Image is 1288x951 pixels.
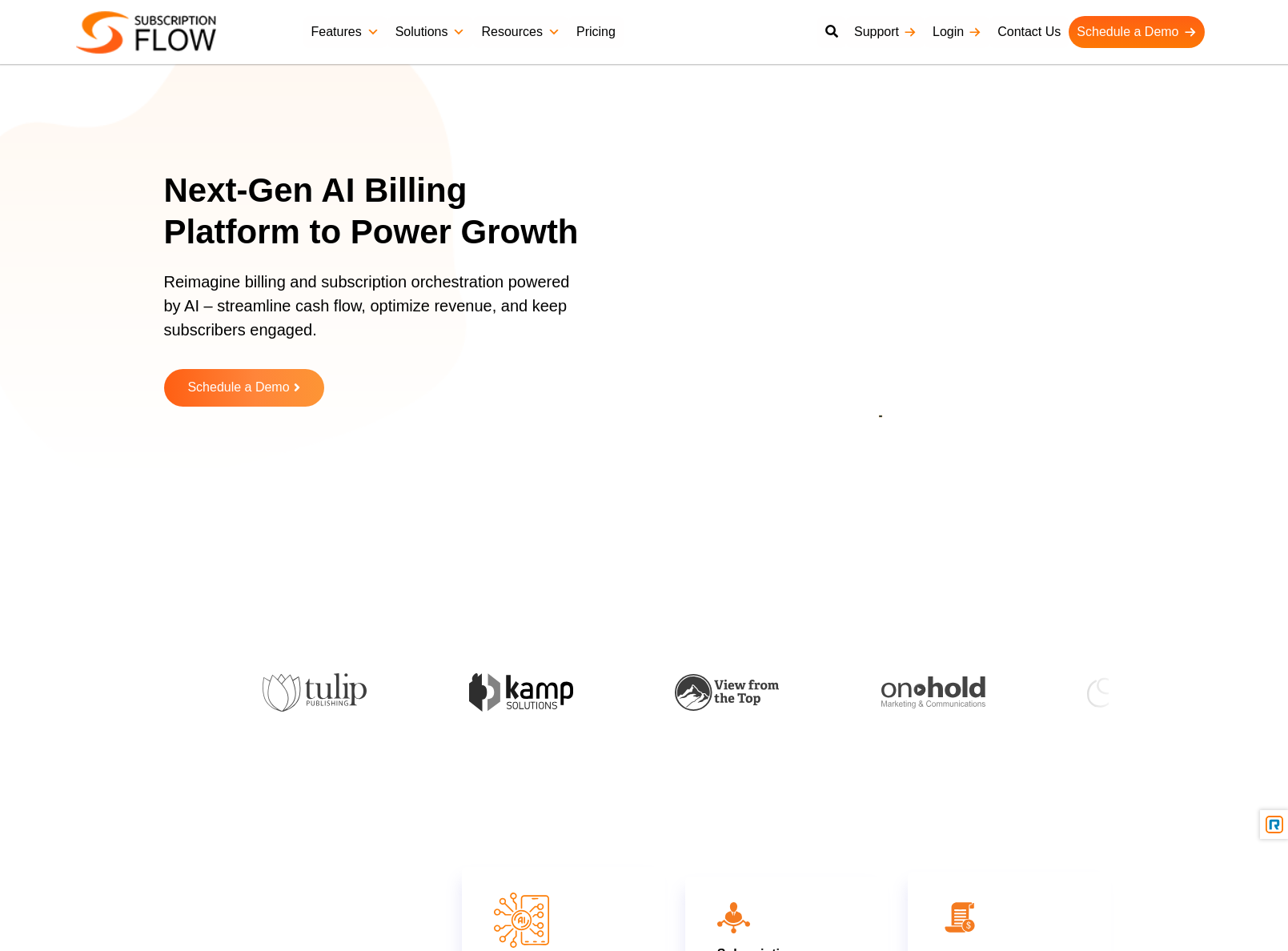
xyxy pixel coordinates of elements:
[473,16,568,48] a: Resources
[568,16,624,48] a: Pricing
[76,11,216,54] img: Subscriptionflow
[257,673,361,712] img: tulip-publishing
[463,673,567,711] img: kamp-solution
[940,897,980,937] img: 02
[303,16,387,48] a: Features
[164,270,580,358] p: Reimagine billing and subscription orchestration powered by AI – streamline cash flow, optimize r...
[846,16,925,48] a: Support
[494,893,549,948] img: AI Billing & Subscription Managements
[164,170,600,254] h1: Next-Gen AI Billing Platform to Power Growth
[669,674,773,712] img: view-from-the-top
[925,16,989,48] a: Login
[187,381,289,395] span: Schedule a Demo
[717,902,750,933] img: icon10
[387,16,474,48] a: Solutions
[1069,16,1204,48] a: Schedule a Demo
[875,676,979,708] img: onhold-marketing
[164,369,324,407] a: Schedule a Demo
[989,16,1069,48] a: Contact Us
